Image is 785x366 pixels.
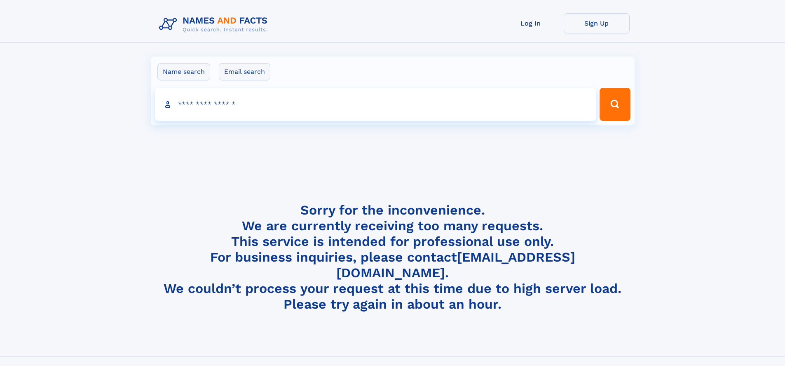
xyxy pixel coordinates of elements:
[564,13,630,33] a: Sign Up
[156,13,274,35] img: Logo Names and Facts
[157,63,210,80] label: Name search
[600,88,630,121] button: Search Button
[498,13,564,33] a: Log In
[156,202,630,312] h4: Sorry for the inconvenience. We are currently receiving too many requests. This service is intend...
[336,249,575,281] a: [EMAIL_ADDRESS][DOMAIN_NAME]
[219,63,270,80] label: Email search
[155,88,596,121] input: search input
